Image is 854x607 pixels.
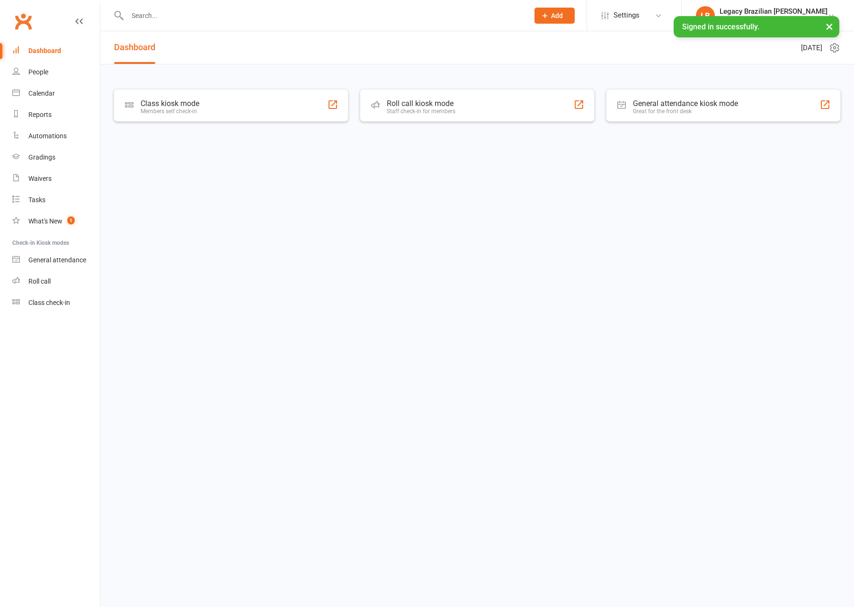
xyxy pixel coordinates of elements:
a: Reports [12,104,100,125]
div: People [28,68,48,76]
div: Legacy Brazilian [PERSON_NAME] [720,7,827,16]
div: Class check-in [28,299,70,306]
div: Legacy Brazilian [PERSON_NAME] [720,16,827,24]
a: Automations [12,125,100,147]
div: What's New [28,217,62,225]
div: Reports [28,111,52,118]
div: General attendance kiosk mode [633,99,738,108]
div: Waivers [28,175,52,182]
button: × [821,16,838,36]
a: Class kiosk mode [12,292,100,313]
div: Class kiosk mode [141,99,199,108]
div: Great for the front desk [633,108,738,115]
div: Members self check-in [141,108,199,115]
a: Calendar [12,83,100,104]
div: Roll call [28,277,51,285]
a: Waivers [12,168,100,189]
span: Signed in successfully. [682,22,759,31]
div: Roll call kiosk mode [387,99,455,108]
a: Tasks [12,189,100,211]
span: Settings [614,5,640,26]
div: Automations [28,132,67,140]
a: Roll call [12,271,100,292]
a: Dashboard [114,31,155,64]
input: Search... [125,9,522,22]
a: What's New1 [12,211,100,232]
a: People [12,62,100,83]
div: LB [696,6,715,25]
div: Calendar [28,89,55,97]
div: General attendance [28,256,86,264]
div: Dashboard [28,47,61,54]
span: 1 [67,216,75,224]
a: Gradings [12,147,100,168]
div: Tasks [28,196,45,204]
div: Gradings [28,153,55,161]
span: Add [551,12,563,19]
button: Add [534,8,575,24]
a: Clubworx [11,9,35,33]
span: [DATE] [801,42,822,54]
div: Staff check-in for members [387,108,455,115]
a: Dashboard [12,40,100,62]
a: General attendance kiosk mode [12,250,100,271]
